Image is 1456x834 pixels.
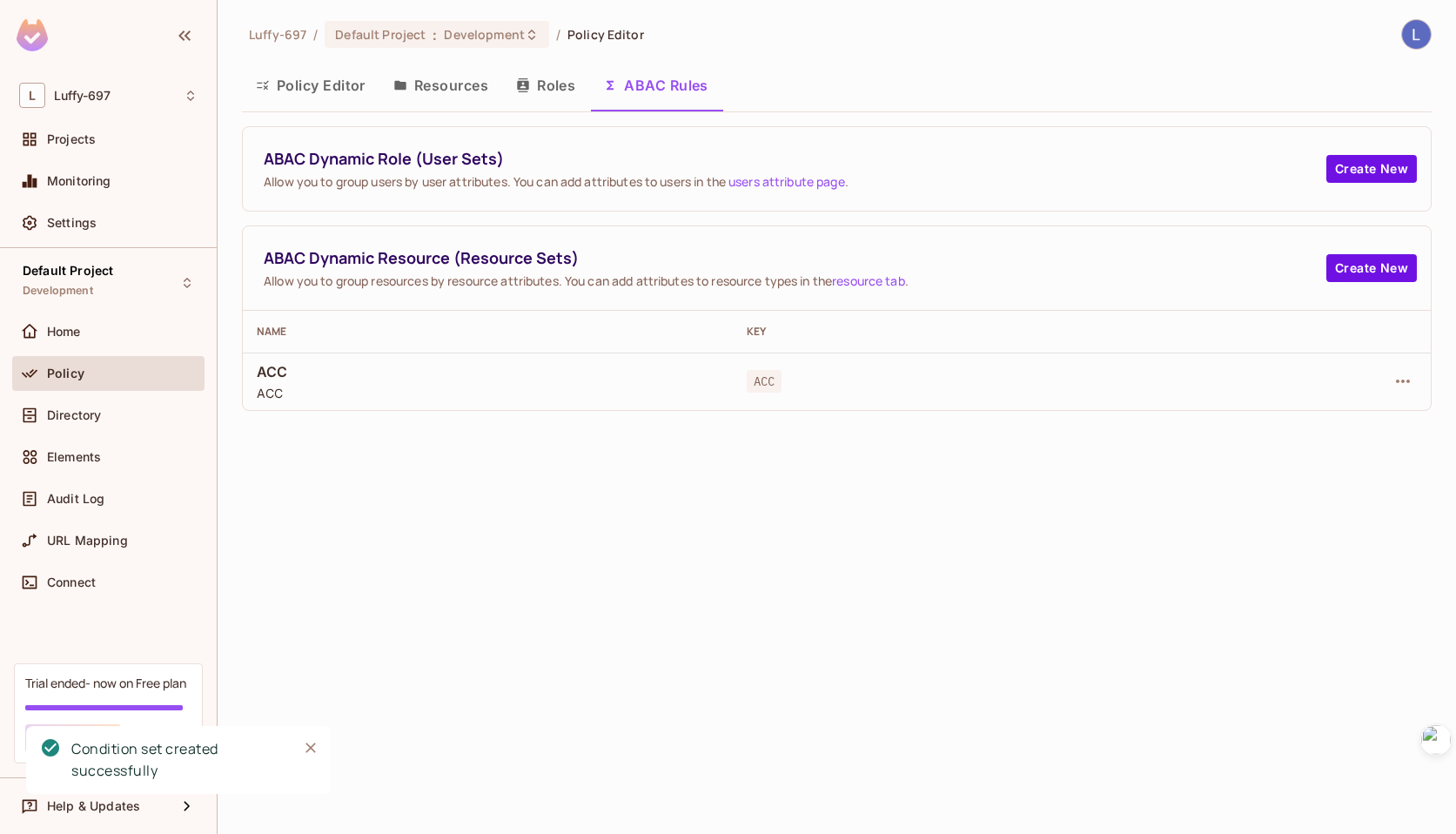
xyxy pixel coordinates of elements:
button: Resources [379,64,502,107]
span: Connect [47,575,96,589]
img: SReyMgAAAABJRU5ErkJggg== [17,19,48,51]
span: Elements [47,450,101,464]
span: Home [47,325,81,339]
span: Directory [47,408,101,422]
span: the active workspace [249,26,306,43]
span: Audit Log [47,492,104,506]
div: Condition set created successfully [71,738,284,782]
button: ABAC Rules [589,64,722,107]
span: ACC [747,370,782,393]
span: Monitoring [47,174,111,188]
button: Roles [502,64,589,107]
img: Luffy Liu [1402,20,1431,49]
span: Policy [47,367,84,380]
span: L [19,83,45,108]
span: Settings [47,216,97,230]
span: Allow you to group users by user attributes. You can add attributes to users in the . [264,173,1326,190]
span: : [432,28,438,42]
span: Development [23,284,93,298]
span: Development [444,26,524,43]
a: resource tab [832,272,905,289]
span: ACC [257,385,719,401]
button: Create New [1326,254,1417,282]
li: / [556,26,560,43]
span: Default Project [335,26,426,43]
span: Workspace: Luffy-697 [54,89,111,103]
span: Projects [47,132,96,146]
li: / [313,26,318,43]
button: Create New [1326,155,1417,183]
button: Close [298,735,324,761]
span: Policy Editor [567,26,644,43]
span: ABAC Dynamic Resource (Resource Sets) [264,247,1326,269]
div: Key [747,325,1209,339]
span: ACC [257,362,719,381]
span: ABAC Dynamic Role (User Sets) [264,148,1326,170]
div: Trial ended- now on Free plan [25,675,186,691]
span: Default Project [23,264,113,278]
span: Allow you to group resources by resource attributes. You can add attributes to resource types in ... [264,272,1326,289]
a: users attribute page [728,173,845,190]
button: Policy Editor [242,64,379,107]
span: URL Mapping [47,534,128,548]
div: Name [257,325,719,339]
